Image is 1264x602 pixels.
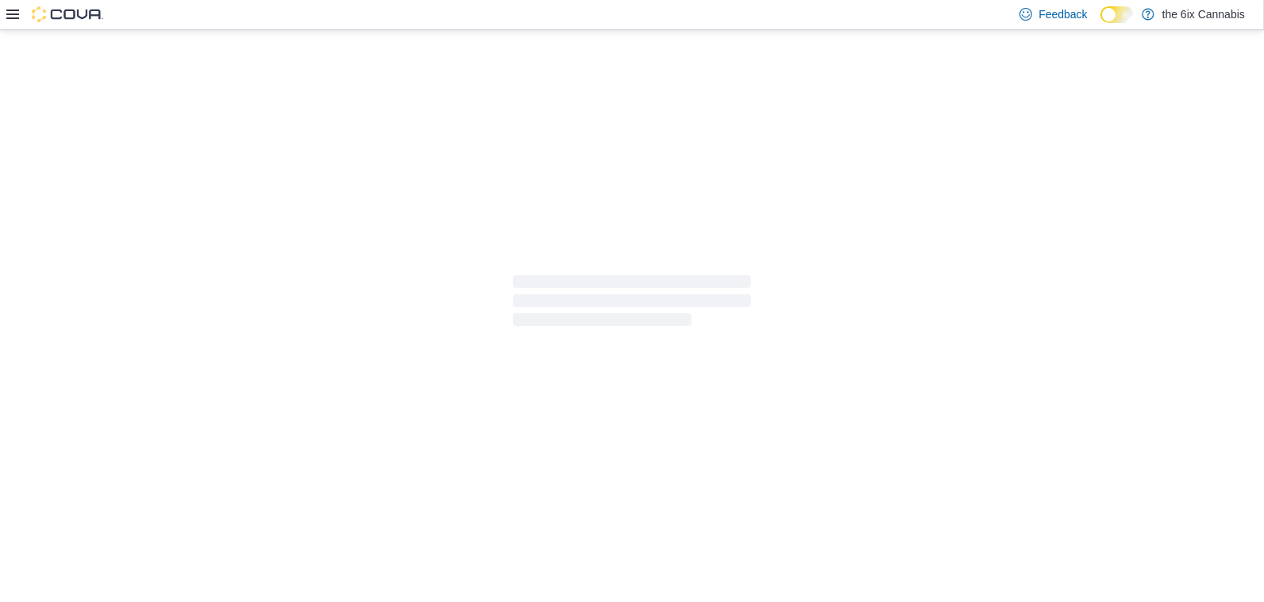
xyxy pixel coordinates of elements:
[1039,6,1087,22] span: Feedback
[32,6,103,22] img: Cova
[1100,23,1101,24] span: Dark Mode
[1162,5,1245,24] p: the 6ix Cannabis
[1100,6,1134,23] input: Dark Mode
[513,278,751,329] span: Loading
